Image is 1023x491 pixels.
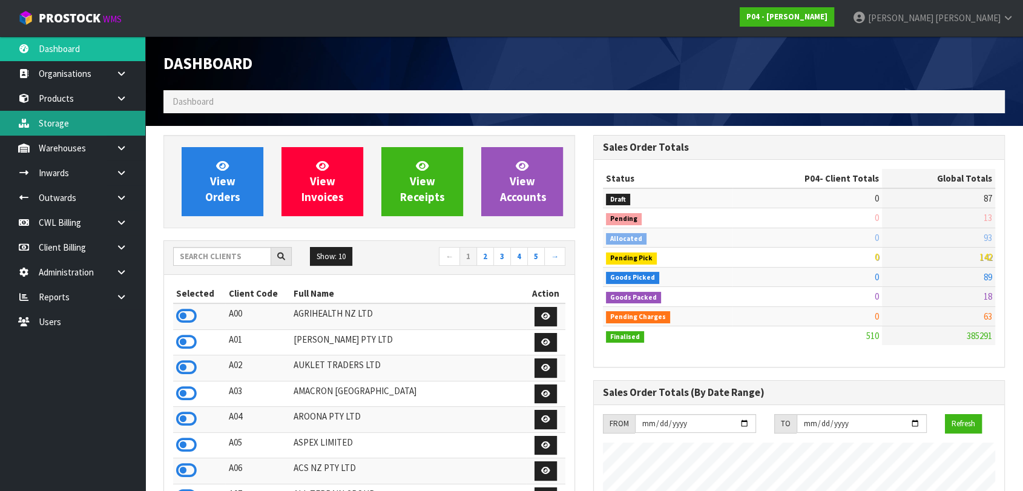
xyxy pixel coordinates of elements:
td: AGRIHEALTH NZ LTD [291,303,526,329]
a: 2 [476,247,494,266]
a: ViewAccounts [481,147,563,216]
span: 0 [875,232,879,243]
span: Allocated [606,233,646,245]
span: Goods Picked [606,272,659,284]
span: 18 [984,291,992,302]
span: 0 [875,291,879,302]
a: → [544,247,565,266]
span: ProStock [39,10,100,26]
td: AUKLET TRADERS LTD [291,355,526,381]
span: [PERSON_NAME] [935,12,1001,24]
span: P04 [804,173,820,184]
th: Global Totals [882,169,995,188]
span: 0 [875,311,879,322]
span: Finalised [606,331,644,343]
a: P04 - [PERSON_NAME] [740,7,834,27]
th: - Client Totals [732,169,882,188]
td: A01 [225,329,291,355]
td: A06 [225,458,291,484]
th: Client Code [225,284,291,303]
a: ViewInvoices [281,147,363,216]
td: ASPEX LIMITED [291,432,526,458]
small: WMS [103,13,122,25]
span: 0 [875,212,879,223]
img: cube-alt.png [18,10,33,25]
span: 93 [984,232,992,243]
nav: Page navigation [378,247,565,268]
span: 0 [875,193,879,204]
th: Status [603,169,732,188]
span: Pending [606,213,642,225]
input: Search clients [173,247,271,266]
span: 510 [866,330,879,341]
span: Pending Pick [606,252,657,265]
td: A00 [225,303,291,329]
a: 1 [459,247,477,266]
th: Full Name [291,284,526,303]
span: Dashboard [173,96,214,107]
td: A03 [225,381,291,407]
th: Selected [173,284,225,303]
span: 63 [984,311,992,322]
a: ViewReceipts [381,147,463,216]
span: 385291 [967,330,992,341]
th: Action [526,284,565,303]
div: FROM [603,414,635,433]
span: 13 [984,212,992,223]
span: Goods Packed [606,292,661,304]
td: A04 [225,407,291,433]
a: ViewOrders [182,147,263,216]
td: ACS NZ PTY LTD [291,458,526,484]
h3: Sales Order Totals (By Date Range) [603,387,995,398]
td: AMACRON [GEOGRAPHIC_DATA] [291,381,526,407]
span: View Accounts [500,159,547,204]
span: 142 [979,251,992,263]
span: [PERSON_NAME] [868,12,933,24]
td: [PERSON_NAME] PTY LTD [291,329,526,355]
td: AROONA PTY LTD [291,407,526,433]
span: View Receipts [400,159,445,204]
span: View Orders [205,159,240,204]
a: 4 [510,247,528,266]
h3: Sales Order Totals [603,142,995,153]
span: 87 [984,193,992,204]
a: 3 [493,247,511,266]
span: 89 [984,271,992,283]
span: Dashboard [163,53,252,73]
button: Refresh [945,414,982,433]
button: Show: 10 [310,247,352,266]
span: Draft [606,194,630,206]
a: ← [439,247,460,266]
td: A05 [225,432,291,458]
span: 0 [875,271,879,283]
span: Pending Charges [606,311,670,323]
td: A02 [225,355,291,381]
div: TO [774,414,797,433]
span: View Invoices [301,159,344,204]
span: 0 [875,251,879,263]
strong: P04 - [PERSON_NAME] [746,12,827,22]
a: 5 [527,247,545,266]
